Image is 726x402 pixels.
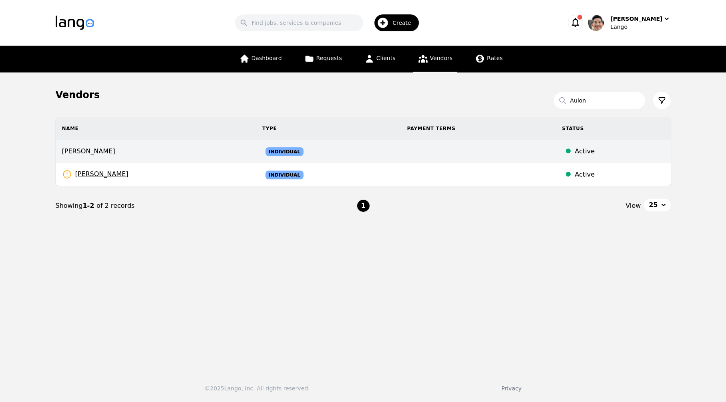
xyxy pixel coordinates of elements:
[256,117,401,140] th: Type
[575,147,664,156] div: Active
[56,117,256,140] th: Name
[653,92,671,109] button: Filter
[265,171,304,179] span: Individual
[300,46,347,72] a: Requests
[56,88,100,101] h1: Vendors
[649,200,658,210] span: 25
[644,199,670,211] button: 25
[235,14,363,31] input: Find jobs, services & companies
[470,46,507,72] a: Rates
[56,201,357,211] div: Showing of 2 records
[400,117,555,140] th: Payment Terms
[588,15,670,31] button: User Profile[PERSON_NAME]Lango
[610,15,662,23] div: [PERSON_NAME]
[82,202,96,209] span: 1-2
[62,147,249,156] span: [PERSON_NAME]
[376,55,396,61] span: Clients
[392,19,417,27] span: Create
[610,23,670,31] div: Lango
[363,11,424,34] button: Create
[265,147,304,156] span: Individual
[360,46,400,72] a: Clients
[575,170,664,179] div: Active
[555,117,670,140] th: Status
[62,169,129,179] span: [PERSON_NAME]
[554,92,645,109] input: Search
[204,384,310,392] div: © 2025 Lango, Inc. All rights reserved.
[430,55,452,61] span: Vendors
[588,15,604,31] img: User Profile
[56,16,94,30] img: Logo
[316,55,342,61] span: Requests
[251,55,282,61] span: Dashboard
[487,55,503,61] span: Rates
[413,46,457,72] a: Vendors
[56,186,671,225] nav: Page navigation
[235,46,287,72] a: Dashboard
[501,385,522,392] a: Privacy
[625,201,641,211] span: View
